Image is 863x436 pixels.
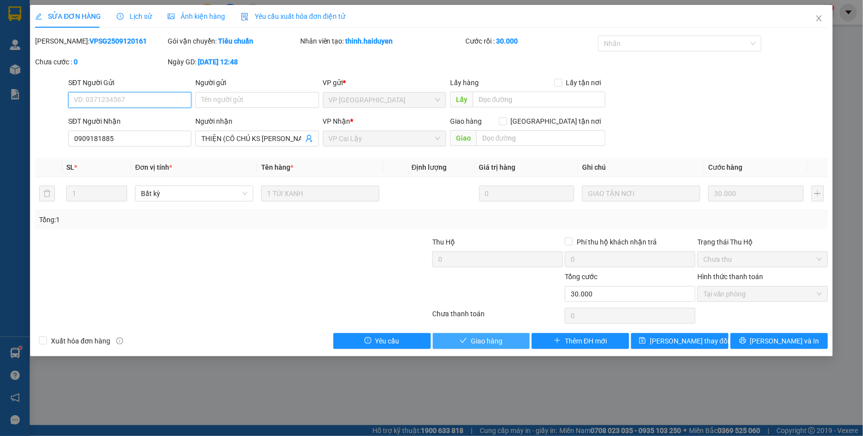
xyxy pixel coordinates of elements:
[35,12,101,20] span: SỬA ĐƠN HÀNG
[479,186,575,201] input: 0
[471,336,502,346] span: Giao hàng
[708,186,804,201] input: 0
[650,336,729,346] span: [PERSON_NAME] thay đổi
[697,237,828,247] div: Trạng thái Thu Hộ
[565,336,607,346] span: Thêm ĐH mới
[261,163,293,171] span: Tên hàng
[479,163,516,171] span: Giá trị hàng
[35,13,42,20] span: edit
[135,163,172,171] span: Đơn vị tính
[329,93,440,107] span: VP Sài Gòn
[708,163,742,171] span: Cước hàng
[85,8,185,32] div: VP [GEOGRAPHIC_DATA]
[8,32,78,46] div: 0369710351
[85,32,185,44] div: QUYẾN
[261,186,379,201] input: VD: Bàn, Ghế
[805,5,833,33] button: Close
[141,186,247,201] span: Bất kỳ
[697,273,763,281] label: Hình thức thanh toán
[750,336,819,346] span: [PERSON_NAME] và In
[323,77,446,88] div: VP gửi
[218,37,253,45] b: Tiêu chuẩn
[117,13,124,20] span: clock-circle
[450,117,482,125] span: Giao hàng
[329,131,440,146] span: VP Cai Lậy
[739,337,746,345] span: printer
[83,66,106,77] span: Chưa :
[473,92,605,107] input: Dọc đường
[39,186,55,201] button: delete
[532,333,629,349] button: plusThêm ĐH mới
[631,333,728,349] button: save[PERSON_NAME] thay đổi
[639,337,646,345] span: save
[730,333,828,349] button: printer[PERSON_NAME] và In
[573,237,661,247] span: Phí thu hộ khách nhận trả
[8,20,78,32] div: THÙY
[39,214,333,225] div: Tổng: 1
[582,186,700,201] input: Ghi Chú
[450,130,476,146] span: Giao
[333,333,431,349] button: exclamation-circleYêu cầu
[35,36,166,47] div: [PERSON_NAME]:
[195,77,318,88] div: Người gửi
[450,92,473,107] span: Lấy
[85,44,185,58] div: 0386670807
[66,163,74,171] span: SL
[90,37,147,45] b: VPSG2509120161
[116,338,123,344] span: info-circle
[168,36,298,47] div: Gói vận chuyển:
[168,12,225,20] span: Ảnh kiện hàng
[300,36,464,47] div: Nhân viên tạo:
[168,56,298,67] div: Ngày GD:
[433,333,530,349] button: checkGiao hàng
[68,77,191,88] div: SĐT Người Gửi
[476,130,605,146] input: Dọc đường
[241,13,249,21] img: icon
[68,116,191,127] div: SĐT Người Nhận
[364,337,371,345] span: exclamation-circle
[460,337,467,345] span: check
[168,13,175,20] span: picture
[195,116,318,127] div: Người nhận
[432,308,564,326] div: Chưa thanh toán
[305,135,313,143] span: user-add
[241,12,345,20] span: Yêu cầu xuất hóa đơn điện tử
[703,287,822,301] span: Tại văn phòng
[198,58,238,66] b: [DATE] 12:48
[507,116,605,127] span: [GEOGRAPHIC_DATA] tận nơi
[812,186,824,201] button: plus
[346,37,393,45] b: thinh.haiduyen
[375,336,400,346] span: Yêu cầu
[117,12,152,20] span: Lịch sử
[74,58,78,66] b: 0
[465,36,596,47] div: Cước rồi :
[83,64,186,78] div: 20.000
[450,79,479,87] span: Lấy hàng
[703,252,822,267] span: Chưa thu
[411,163,447,171] span: Định lượng
[562,77,605,88] span: Lấy tận nơi
[496,37,518,45] b: 30.000
[432,238,455,246] span: Thu Hộ
[565,273,597,281] span: Tổng cước
[554,337,561,345] span: plus
[85,9,108,20] span: Nhận:
[8,8,78,20] div: VP Cai Lậy
[578,158,704,177] th: Ghi chú
[35,56,166,67] div: Chưa cước :
[815,14,823,22] span: close
[8,9,24,20] span: Gửi:
[47,336,114,346] span: Xuất hóa đơn hàng
[323,117,351,125] span: VP Nhận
